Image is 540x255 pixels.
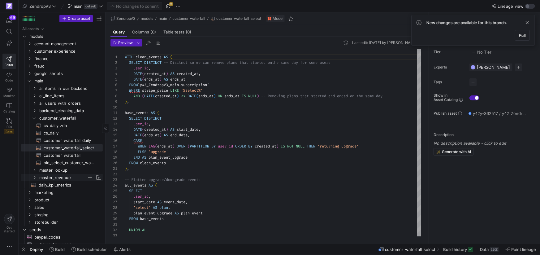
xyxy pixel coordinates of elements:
div: Press SPACE to select this row. [21,137,103,144]
span: DISTINCT [144,116,162,121]
button: Create asset [59,15,93,22]
span: AS [153,205,157,210]
span: Model [273,16,283,21]
span: (0) [150,30,156,34]
span: Build history [443,247,467,252]
span: daily_kpi_metrics​​​​​​​​​​ [39,182,96,189]
span: created_at [155,94,177,99]
span: AS [164,77,168,82]
span: Generate with AI [442,150,471,154]
span: DISTINCT [144,60,162,65]
span: fraud [34,63,102,70]
span: AS [175,211,179,216]
span: the same day for some users [272,60,330,65]
div: Press SPACE to select this row. [21,77,103,85]
div: Press SPACE to select this row. [21,189,103,196]
span: subscription [181,82,207,87]
span: ( [196,94,198,99]
span: Build scheduler [77,247,107,252]
span: , [168,205,170,210]
div: 6 [110,82,117,88]
span: event_date [164,200,185,204]
span: plan_event [181,211,203,216]
span: -- Flatten upgrade/downgrade events [125,177,201,182]
span: NOT [287,144,294,149]
img: No tier [471,50,476,55]
span: ( [142,127,144,132]
span: finance [34,55,102,62]
div: Press SPACE to select this row. [21,211,103,218]
div: Press SPACE to select this row. [21,107,103,114]
span: OR [218,94,222,99]
span: ) [172,144,175,149]
p: Description [434,133,538,137]
div: 24 [110,182,117,188]
span: ( [142,133,144,138]
span: customer_waterfall_select​​​​​​​​​​ [44,144,96,152]
button: Preview [110,39,135,46]
span: Build [55,247,65,252]
div: Press SPACE to select this row. [21,114,103,122]
button: Build history [440,244,476,255]
span: Point lineage [511,247,536,252]
span: 'select' [133,205,151,210]
span: ends_at [144,77,159,82]
span: UNION [129,227,140,232]
span: IS [281,144,285,149]
button: Generate with AI [434,148,474,156]
div: 16 [110,138,117,143]
span: master_lookup [39,167,102,174]
span: , [127,99,129,104]
span: ) [159,133,162,138]
span: BY [211,144,216,149]
span: 'returning upgrade' [318,144,359,149]
div: 3 [110,65,117,71]
span: y42_ZendropV3_main [140,82,179,87]
span: AS [142,155,146,160]
span: ) [159,77,162,82]
span: SELECT [129,116,142,121]
button: ZendropV3 [109,15,137,22]
span: Pull [519,33,526,38]
span: google_sheets [34,70,102,77]
span: OVER [177,144,185,149]
a: daily_kpi_metrics​​​​​​​​​​ [21,181,103,189]
span: cs_daily​​​​​​​​​​ [44,130,96,137]
span: ) [257,94,259,99]
span: created_at [255,144,276,149]
span: , [149,66,151,71]
div: 18 [110,149,117,155]
div: Press SPACE to select this row. [21,40,103,47]
span: ) [125,99,127,104]
div: Press SPACE to select this row. [21,196,103,204]
span: , [149,121,151,126]
span: clean_events [136,55,162,59]
div: 13 [110,121,117,127]
span: FROM [129,82,138,87]
span: main [34,77,102,85]
span: clean_events [140,160,166,165]
span: , [185,200,188,204]
span: models [141,16,153,21]
span: BY [248,144,253,149]
span: THEN [307,144,315,149]
div: GC [471,65,476,70]
div: All assets [22,27,39,31]
span: LIKE [170,88,179,93]
a: customer_waterfall_daily​​​​​​​​​​ [21,137,103,144]
span: ZendropV3 [29,4,51,9]
div: Last edit: [DATE] by [PERSON_NAME] [352,41,417,45]
span: Get started [4,226,15,233]
span: [PERSON_NAME] [477,65,510,70]
button: Pull [515,30,530,41]
span: user_id [218,144,233,149]
div: 2 [110,60,117,65]
div: Press SPACE to select this row. [21,159,103,166]
span: customer experience [34,48,102,55]
span: master_revenue [39,174,87,181]
div: 1 [110,54,117,60]
span: No Tier [471,50,491,55]
span: ) [166,127,168,132]
button: customer_waterfall_select [209,15,263,22]
img: undefined [268,17,271,20]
